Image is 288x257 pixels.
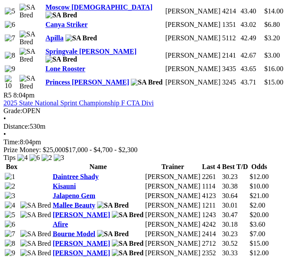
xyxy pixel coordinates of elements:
div: 8:04pm [3,138,285,146]
td: 1211 [201,201,220,209]
span: $12.00 [249,172,269,180]
a: Daintree Shady [53,172,99,180]
img: 9 [5,249,15,257]
span: $14.00 [264,7,283,15]
img: 9 [5,65,15,73]
a: [PERSON_NAME] [53,249,110,256]
span: $16.00 [264,65,283,72]
img: SA Bred [131,78,162,86]
img: 6 [5,220,15,228]
span: $3.00 [264,52,280,59]
td: 30.23 [222,172,249,181]
img: SA Bred [19,3,44,19]
img: SA Bred [97,201,129,209]
td: [PERSON_NAME] [165,30,221,46]
span: $17,000 - $4,700 - $2,300 [65,146,138,153]
td: 30.47 [222,210,249,219]
span: $7.00 [249,230,265,237]
td: 30.64 [222,191,249,200]
span: $20.00 [249,211,269,218]
img: 5 [5,211,15,218]
img: SA Bred [19,48,44,63]
span: $15.00 [264,78,283,86]
img: SA Bred [112,249,143,257]
td: [PERSON_NAME] [145,172,201,181]
div: 530m [3,123,285,130]
td: 2352 [201,248,220,257]
td: [PERSON_NAME] [145,210,201,219]
img: SA Bred [65,34,97,42]
a: Afire [53,220,68,228]
a: 2025 State National Sprint Championship F CTA Divi [3,99,154,107]
span: • [3,115,6,122]
td: 42.49 [240,30,263,46]
td: 30.01 [222,201,249,209]
img: 10 [5,75,18,90]
th: Name [52,163,144,171]
a: Lone Rooster [45,65,85,72]
td: 4123 [201,191,220,200]
span: Tips [3,154,16,161]
span: $21.00 [249,192,269,199]
td: 4214 [222,3,239,20]
img: 3 [54,154,64,162]
img: SA Bred [45,11,77,19]
img: 7 [5,230,15,237]
img: 8 [5,52,15,59]
div: Prize Money: $25,000 [3,146,285,154]
td: [PERSON_NAME] [145,220,201,228]
td: 43.40 [240,3,263,20]
img: 8 [5,239,15,247]
td: 1351 [222,20,239,29]
th: Last 4 [201,163,220,171]
img: SA Bred [45,55,77,63]
td: 30.52 [222,239,249,247]
img: 2 [5,182,15,190]
td: [PERSON_NAME] [165,47,221,64]
td: 30.18 [222,220,249,228]
td: [PERSON_NAME] [145,239,201,247]
img: SA Bred [97,230,129,237]
a: Canya Striker [45,21,87,28]
span: $12.00 [249,249,269,256]
span: $15.00 [249,239,269,247]
td: [PERSON_NAME] [165,3,221,20]
span: R5 [3,91,12,99]
a: [PERSON_NAME] [53,239,110,247]
td: 2712 [201,239,220,247]
td: 30.23 [222,229,249,238]
span: Box [6,163,18,170]
img: 2 [42,154,52,162]
td: [PERSON_NAME] [165,65,221,73]
img: SA Bred [112,239,143,247]
img: 4 [5,201,15,209]
span: $3.60 [249,220,265,228]
img: SA Bred [20,239,51,247]
span: $3.20 [264,34,280,42]
a: Bourne Model [53,230,95,237]
td: 5112 [222,30,239,46]
td: 30.33 [222,248,249,257]
td: [PERSON_NAME] [145,201,201,209]
td: [PERSON_NAME] [145,191,201,200]
td: 42.67 [240,47,263,64]
span: Grade: [3,107,23,114]
td: 1114 [201,182,220,190]
img: 6 [5,21,15,29]
th: Odds [249,163,269,171]
td: 43.65 [240,65,263,73]
td: 4242 [201,220,220,228]
th: Best T/D [222,163,249,171]
td: 2414 [201,229,220,238]
span: $2.00 [249,201,265,208]
a: [PERSON_NAME] [53,211,110,218]
img: SA Bred [20,201,51,209]
img: SA Bred [20,249,51,257]
td: 30.38 [222,182,249,190]
th: Trainer [145,163,201,171]
img: SA Bred [20,211,51,218]
img: 4 [17,154,28,162]
td: 3435 [222,65,239,73]
img: 6 [29,154,40,162]
span: 8:04pm [13,91,35,99]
